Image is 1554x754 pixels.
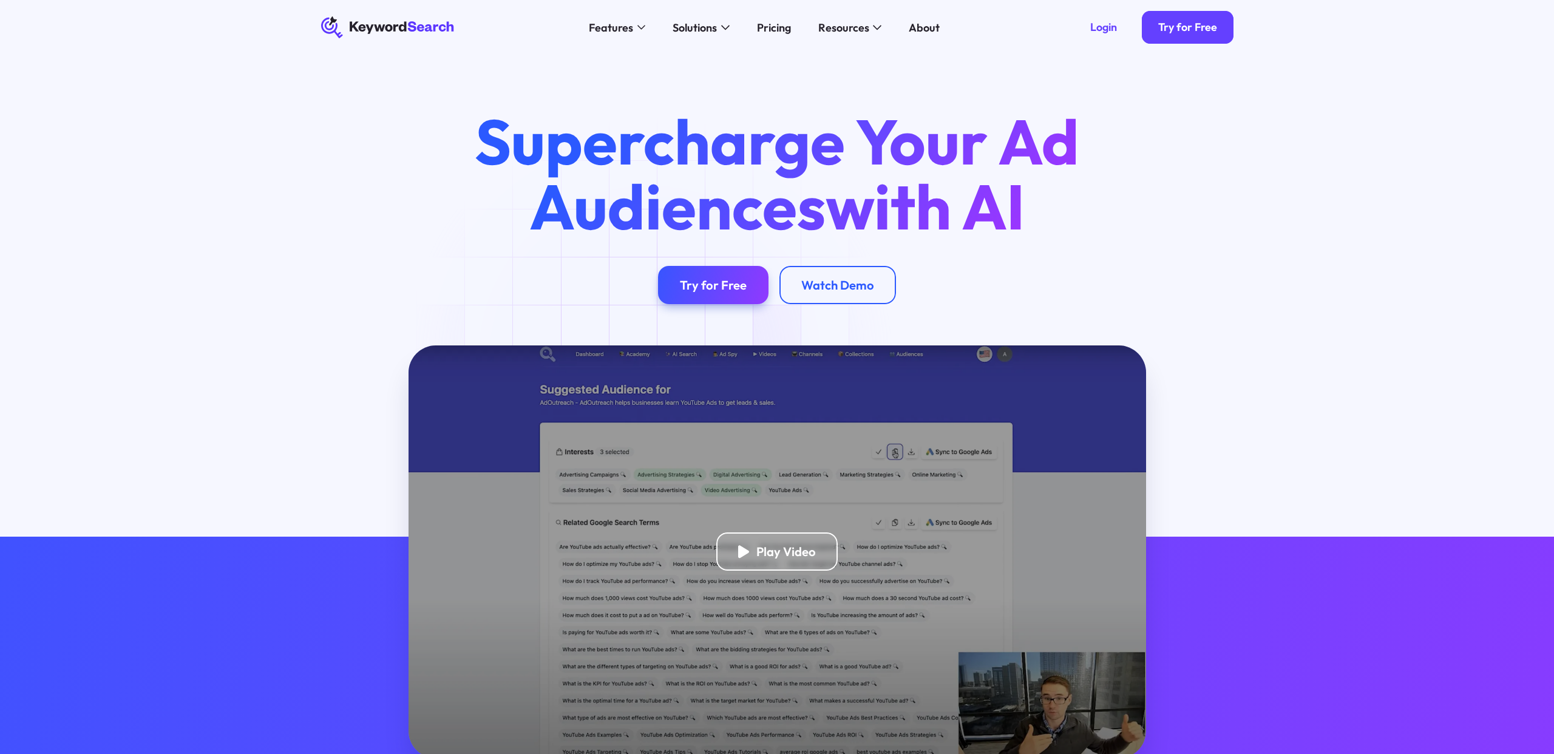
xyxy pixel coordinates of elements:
div: Try for Free [680,277,747,293]
div: Features [589,19,633,36]
div: Pricing [757,19,791,36]
div: About [909,19,940,36]
a: Try for Free [1142,11,1233,44]
div: Play Video [756,544,816,559]
div: Solutions [673,19,717,36]
div: Try for Free [1158,21,1217,35]
a: About [900,16,948,38]
div: Login [1090,21,1117,35]
a: Login [1074,11,1133,44]
h1: Supercharge Your Ad Audiences [449,109,1105,239]
a: Pricing [748,16,799,38]
a: Try for Free [658,266,769,304]
div: Resources [818,19,869,36]
div: Watch Demo [801,277,874,293]
span: with AI [826,166,1025,246]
